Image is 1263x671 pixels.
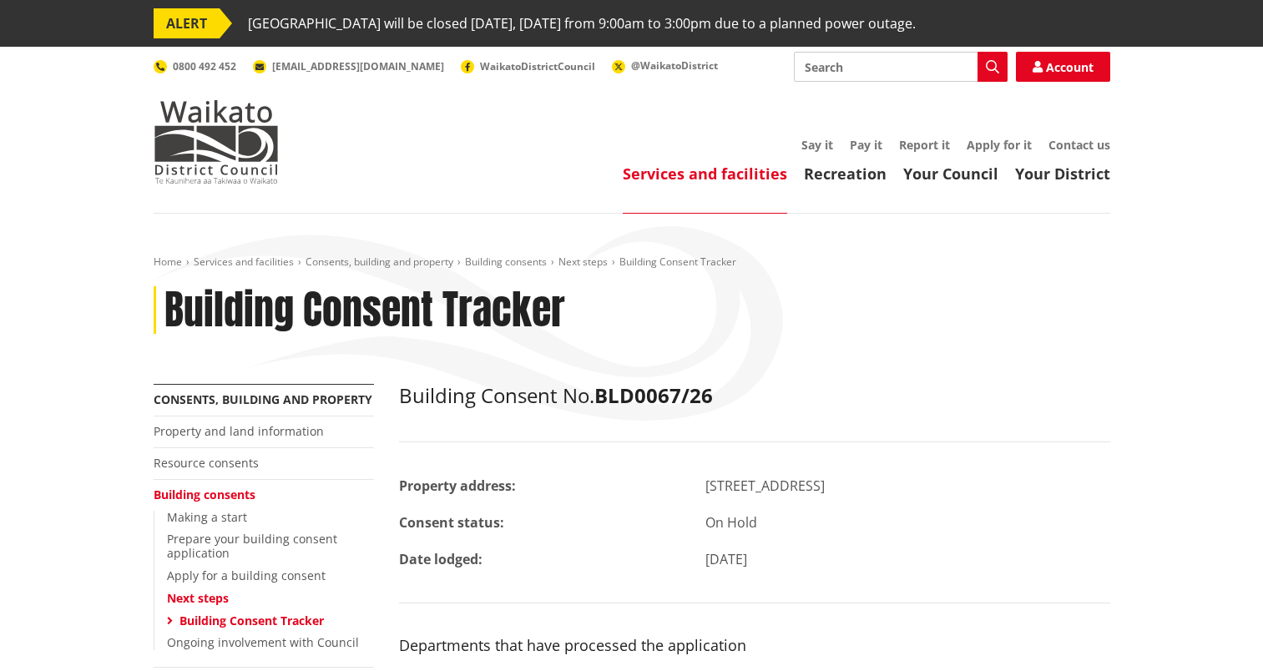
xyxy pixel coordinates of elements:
span: [EMAIL_ADDRESS][DOMAIN_NAME] [272,59,444,73]
a: Consents, building and property [306,255,453,269]
a: Home [154,255,182,269]
span: 0800 492 452 [173,59,236,73]
a: WaikatoDistrictCouncil [461,59,595,73]
span: WaikatoDistrictCouncil [480,59,595,73]
a: Your District [1015,164,1110,184]
div: [STREET_ADDRESS] [693,476,1123,496]
a: Resource consents [154,455,259,471]
h3: Departments that have processed the application [399,637,1110,655]
span: @WaikatoDistrict [631,58,718,73]
a: Consents, building and property [154,391,372,407]
img: Waikato District Council - Te Kaunihera aa Takiwaa o Waikato [154,100,279,184]
span: Building Consent Tracker [619,255,736,269]
a: Report it [899,137,950,153]
a: Pay it [850,137,882,153]
a: Your Council [903,164,998,184]
a: Next steps [167,590,229,606]
a: Contact us [1048,137,1110,153]
strong: Consent status: [399,513,504,532]
a: Apply for it [967,137,1032,153]
a: Say it [801,137,833,153]
a: Making a start [167,509,247,525]
strong: Date lodged: [399,550,482,568]
a: Building consents [154,487,255,502]
span: ALERT [154,8,220,38]
a: Apply for a building consent [167,568,326,583]
a: Prepare your building consent application [167,531,337,561]
input: Search input [794,52,1008,82]
h1: Building Consent Tracker [164,286,565,335]
a: [EMAIL_ADDRESS][DOMAIN_NAME] [253,59,444,73]
span: [GEOGRAPHIC_DATA] will be closed [DATE], [DATE] from 9:00am to 3:00pm due to a planned power outage. [248,8,916,38]
a: Property and land information [154,423,324,439]
a: Building consents [465,255,547,269]
h2: Building Consent No. [399,384,1110,408]
div: On Hold [693,512,1123,532]
nav: breadcrumb [154,255,1110,270]
a: Services and facilities [194,255,294,269]
a: Account [1016,52,1110,82]
a: Services and facilities [623,164,787,184]
a: Next steps [558,255,608,269]
strong: Property address: [399,477,516,495]
a: Recreation [804,164,887,184]
strong: BLD0067/26 [594,381,713,409]
a: Ongoing involvement with Council [167,634,359,650]
a: Building Consent Tracker [179,613,324,628]
a: @WaikatoDistrict [612,58,718,73]
a: 0800 492 452 [154,59,236,73]
div: [DATE] [693,549,1123,569]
